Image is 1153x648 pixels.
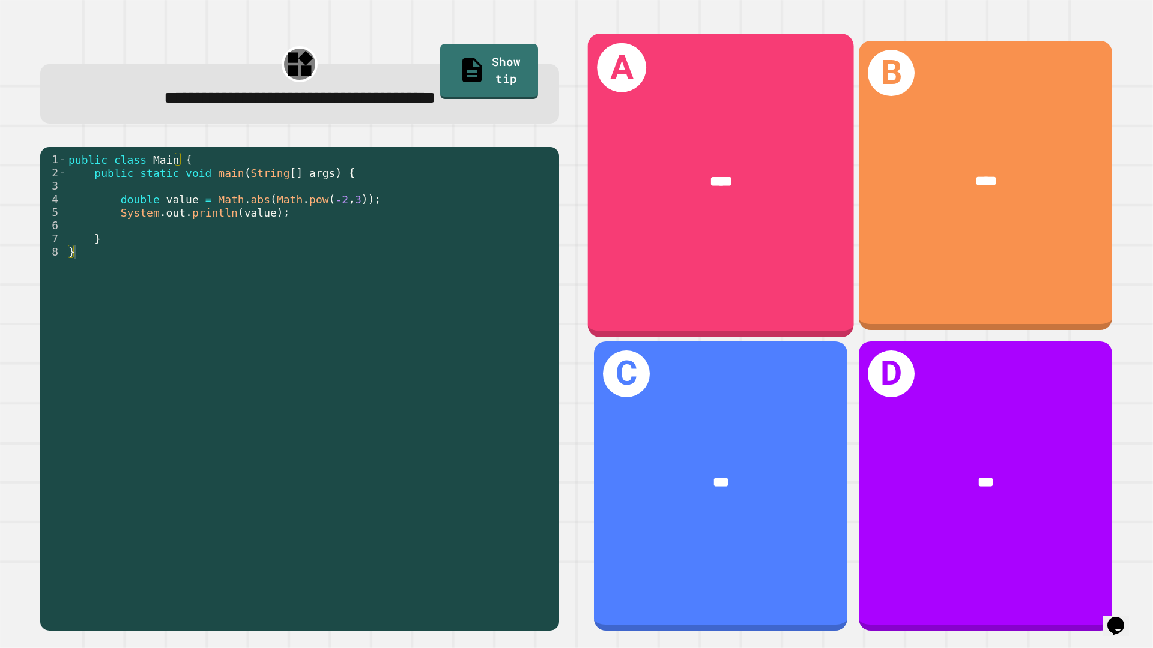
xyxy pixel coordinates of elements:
[59,153,65,166] span: Toggle code folding, rows 1 through 8
[40,206,66,219] div: 5
[40,219,66,232] div: 6
[1103,600,1141,636] iframe: chat widget
[40,153,66,166] div: 1
[40,193,66,206] div: 4
[440,44,538,99] a: Show tip
[603,350,650,397] h1: C
[40,166,66,179] div: 2
[59,166,65,179] span: Toggle code folding, rows 2 through 7
[868,350,915,397] h1: D
[40,179,66,193] div: 3
[40,245,66,259] div: 8
[868,50,915,97] h1: B
[40,232,66,245] div: 7
[597,43,646,92] h1: A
